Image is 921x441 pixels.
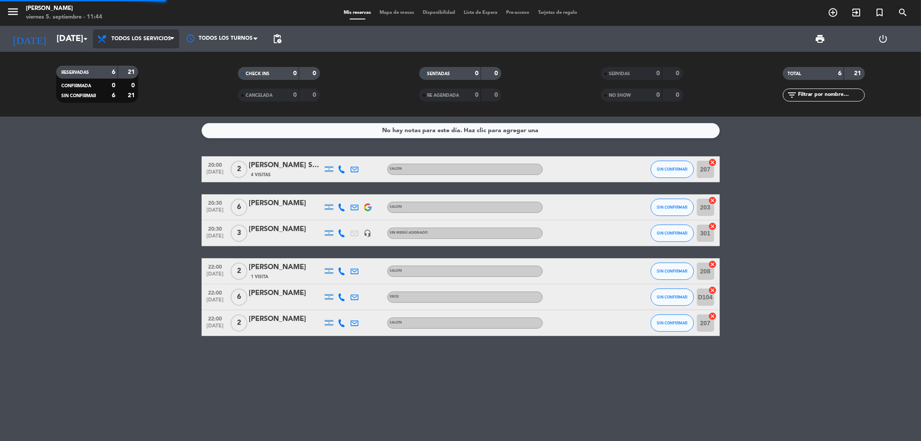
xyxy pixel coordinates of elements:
[231,199,247,216] span: 6
[651,263,694,280] button: SIN CONFIRMAR
[609,93,631,98] span: NO SHOW
[390,269,402,273] span: SALON
[205,261,226,271] span: 22:00
[475,70,478,76] strong: 0
[205,287,226,297] span: 22:00
[112,69,115,75] strong: 6
[6,5,19,21] button: menu
[61,70,89,75] span: RESERVADAS
[709,158,717,167] i: cancel
[128,69,136,75] strong: 21
[390,321,402,324] span: SALON
[339,10,375,15] span: Mis reservas
[418,10,459,15] span: Disponibilidad
[494,70,500,76] strong: 0
[656,92,660,98] strong: 0
[709,222,717,231] i: cancel
[205,223,226,233] span: 20:30
[502,10,534,15] span: Pre-acceso
[249,314,323,325] div: [PERSON_NAME]
[249,262,323,273] div: [PERSON_NAME]
[364,229,372,237] i: headset_mic
[61,94,96,98] span: SIN CONFIRMAR
[390,231,428,235] span: Sin menú asignado
[657,167,687,171] span: SIN CONFIRMAR
[709,312,717,320] i: cancel
[427,72,450,76] span: SENTADAS
[26,13,102,22] div: viernes 5. septiembre - 11:44
[657,231,687,235] span: SIN CONFIRMAR
[815,34,826,44] span: print
[657,205,687,209] span: SIN CONFIRMAR
[383,126,539,136] div: No hay notas para este día. Haz clic para agregar una
[205,207,226,217] span: [DATE]
[112,82,115,89] strong: 0
[787,90,798,100] i: filter_list
[390,295,399,298] span: DECK
[205,313,226,323] span: 22:00
[709,260,717,269] i: cancel
[293,70,297,76] strong: 0
[313,92,318,98] strong: 0
[651,314,694,332] button: SIN CONFIRMAR
[494,92,500,98] strong: 0
[651,225,694,242] button: SIN CONFIRMAR
[709,286,717,295] i: cancel
[249,288,323,299] div: [PERSON_NAME]
[475,92,478,98] strong: 0
[246,93,272,98] span: CANCELADA
[798,90,864,100] input: Filtrar por nombre...
[676,70,681,76] strong: 0
[788,72,801,76] span: TOTAL
[249,224,323,235] div: [PERSON_NAME]
[851,7,861,18] i: exit_to_app
[874,7,885,18] i: turned_in_not
[657,295,687,299] span: SIN CONFIRMAR
[364,203,372,211] img: google-logo.png
[205,169,226,179] span: [DATE]
[878,34,888,44] i: power_settings_new
[251,273,269,280] span: 1 Visita
[251,171,271,178] span: 4 Visitas
[6,5,19,18] i: menu
[651,161,694,178] button: SIN CONFIRMAR
[205,197,226,207] span: 20:30
[709,196,717,205] i: cancel
[609,72,630,76] span: SERVIDAS
[651,199,694,216] button: SIN CONFIRMAR
[80,34,91,44] i: arrow_drop_down
[293,92,297,98] strong: 0
[534,10,582,15] span: Tarjetas de regalo
[838,70,842,76] strong: 6
[26,4,102,13] div: [PERSON_NAME]
[676,92,681,98] strong: 0
[249,160,323,171] div: [PERSON_NAME] Santa [PERSON_NAME]
[828,7,838,18] i: add_circle_outline
[61,84,91,88] span: CONFIRMADA
[205,271,226,281] span: [DATE]
[851,26,915,52] div: LOG OUT
[128,92,136,98] strong: 21
[231,314,247,332] span: 2
[272,34,282,44] span: pending_actions
[231,225,247,242] span: 3
[246,72,269,76] span: CHECK INS
[231,289,247,306] span: 6
[205,159,226,169] span: 20:00
[656,70,660,76] strong: 0
[111,36,171,42] span: Todos los servicios
[390,167,402,171] span: SALON
[459,10,502,15] span: Lista de Espera
[131,82,136,89] strong: 0
[6,29,52,48] i: [DATE]
[375,10,418,15] span: Mapa de mesas
[651,289,694,306] button: SIN CONFIRMAR
[390,205,402,209] span: SALON
[205,297,226,307] span: [DATE]
[898,7,908,18] i: search
[231,263,247,280] span: 2
[205,323,226,333] span: [DATE]
[112,92,115,98] strong: 6
[249,198,323,209] div: [PERSON_NAME]
[313,70,318,76] strong: 0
